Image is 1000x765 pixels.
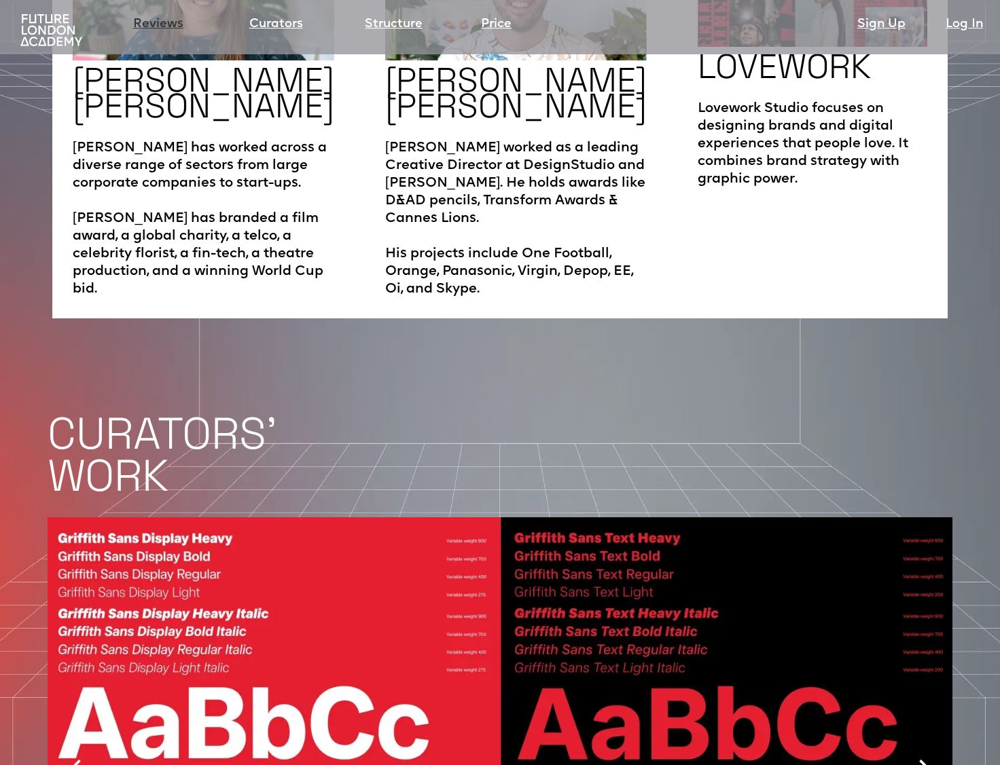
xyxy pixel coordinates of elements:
[481,15,512,34] a: Price
[946,15,983,34] a: Log In
[73,67,334,119] h2: [PERSON_NAME] [PERSON_NAME]
[73,126,334,298] p: [PERSON_NAME] has worked across a diverse range of sectors from large corporate companies to star...
[857,15,906,34] a: Sign Up
[385,67,647,119] h2: [PERSON_NAME] [PERSON_NAME]
[385,126,647,298] p: [PERSON_NAME] worked as a leading Creative Director at DesignStudio and [PERSON_NAME]. He holds a...
[698,54,871,79] h2: LOVEWORK
[48,413,1000,497] h1: CURATORS' WORK
[133,15,183,34] a: Reviews
[365,15,423,34] a: Structure
[249,15,303,34] a: Curators
[698,86,927,188] p: Lovework Studio focuses on designing brands and digital experiences that people love. It combines...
